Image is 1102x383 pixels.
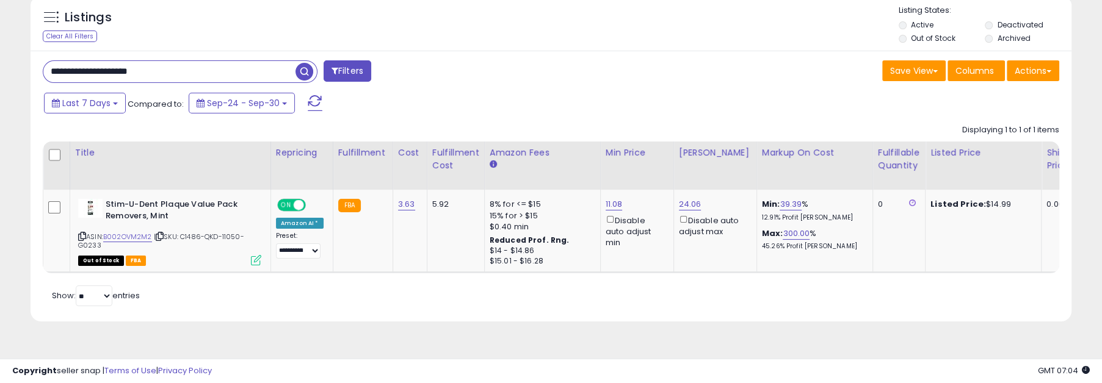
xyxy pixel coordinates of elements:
[930,199,1032,210] div: $14.99
[878,199,916,210] div: 0
[762,198,780,210] b: Min:
[78,256,124,266] span: All listings that are currently out of stock and unavailable for purchase on Amazon
[878,146,920,172] div: Fulfillable Quantity
[1046,146,1071,172] div: Ship Price
[103,232,152,242] a: B002OVM2M2
[899,5,1071,16] p: Listing States:
[207,97,280,109] span: Sep-24 - Sep-30
[910,20,933,30] label: Active
[78,232,244,250] span: | SKU: C1486-QKD-11050-G0233
[324,60,371,82] button: Filters
[78,199,103,218] img: 31Ooc2RuErL._SL40_.jpg
[104,365,156,376] a: Terms of Use
[490,199,591,210] div: 8% for <= $15
[128,98,184,110] span: Compared to:
[882,60,946,81] button: Save View
[78,199,261,264] div: ASIN:
[490,146,595,159] div: Amazon Fees
[432,199,475,210] div: 5.92
[490,256,591,267] div: $15.01 - $16.28
[52,290,140,301] span: Show: entries
[304,200,324,210] span: OFF
[62,97,111,109] span: Last 7 Days
[1046,199,1067,210] div: 0.00
[276,232,324,259] div: Preset:
[75,146,266,159] div: Title
[106,199,254,224] b: Stim-U-Dent Plaque Value Pack Removers, Mint
[997,20,1043,30] label: Deactivated
[276,218,324,229] div: Amazon AI *
[762,227,783,239] b: Max:
[12,365,212,377] div: seller snap | |
[158,365,212,376] a: Privacy Policy
[780,198,802,210] a: 39.39
[762,199,863,221] div: %
[490,210,591,221] div: 15% for > $15
[276,146,328,159] div: Repricing
[65,9,112,26] h5: Listings
[189,93,295,113] button: Sep-24 - Sep-30
[910,33,955,43] label: Out of Stock
[762,213,863,222] p: 12.91% Profit [PERSON_NAME]
[1038,365,1090,376] span: 2025-10-8 07:04 GMT
[679,198,701,210] a: 24.06
[398,146,422,159] div: Cost
[762,228,863,251] div: %
[948,60,1005,81] button: Columns
[490,246,591,256] div: $14 - $14.86
[490,235,570,245] b: Reduced Prof. Rng.
[997,33,1030,43] label: Archived
[930,146,1036,159] div: Listed Price
[432,146,479,172] div: Fulfillment Cost
[762,146,868,159] div: Markup on Cost
[490,221,591,232] div: $0.40 min
[126,256,147,266] span: FBA
[606,213,664,248] div: Disable auto adjust min
[756,141,872,190] th: The percentage added to the cost of goods (COGS) that forms the calculator for Min & Max prices.
[606,198,623,210] a: 11.08
[1007,60,1059,81] button: Actions
[44,93,126,113] button: Last 7 Days
[12,365,57,376] strong: Copyright
[398,198,415,210] a: 3.63
[679,146,752,159] div: [PERSON_NAME]
[606,146,669,159] div: Min Price
[930,198,986,210] b: Listed Price:
[962,124,1059,136] div: Displaying 1 to 1 of 1 items
[762,242,863,251] p: 45.26% Profit [PERSON_NAME]
[338,199,361,212] small: FBA
[338,146,388,159] div: Fulfillment
[43,30,97,42] div: Clear All Filters
[679,213,747,237] div: Disable auto adjust max
[955,65,994,77] span: Columns
[490,159,497,170] small: Amazon Fees.
[278,200,294,210] span: ON
[783,227,810,240] a: 300.00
